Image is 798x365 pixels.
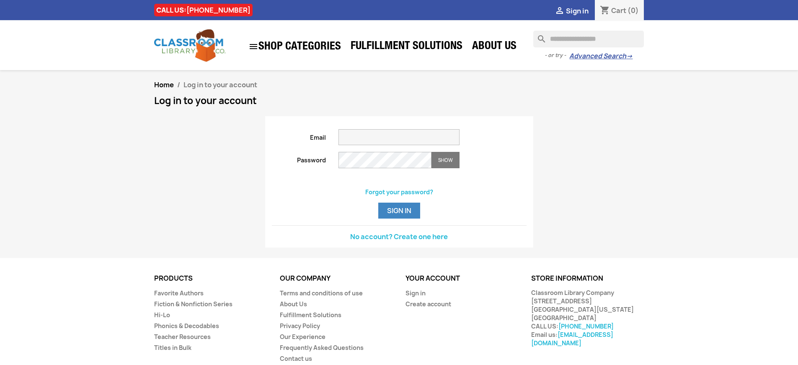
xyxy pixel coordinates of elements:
p: Our company [280,275,393,282]
a: Titles in Bulk [154,344,191,352]
a: Phonics & Decodables [154,322,219,330]
i: shopping_cart [600,6,610,16]
a: Fiction & Nonfiction Series [154,300,232,308]
a: About Us [280,300,307,308]
a:  Sign in [555,6,589,16]
span: - or try - [545,51,569,60]
i:  [248,42,258,52]
a: Sign in [405,289,426,297]
a: About Us [468,39,521,55]
span: Cart [611,6,626,15]
a: [PHONE_NUMBER] [186,5,251,15]
a: SHOP CATEGORIES [244,37,345,56]
a: Hi-Lo [154,311,170,319]
div: CALL US: [154,4,253,16]
a: Create account [405,300,451,308]
a: Frequently Asked Questions [280,344,364,352]
a: Favorite Authors [154,289,204,297]
p: Products [154,275,267,282]
span: → [626,52,633,60]
label: Email [266,129,333,142]
a: Advanced Search→ [569,52,633,60]
span: Sign in [566,6,589,16]
input: Search [533,31,644,47]
div: Classroom Library Company [STREET_ADDRESS] [GEOGRAPHIC_DATA][US_STATE] [GEOGRAPHIC_DATA] CALL US:... [531,289,644,347]
span: Log in to your account [183,80,257,89]
a: Contact us [280,355,312,362]
a: Fulfillment Solutions [280,311,341,319]
i:  [555,6,565,16]
a: No account? Create one here [350,232,448,241]
button: Sign in [378,203,420,219]
span: (0) [628,6,639,15]
a: [PHONE_NUMBER] [558,322,614,330]
a: Home [154,80,174,89]
a: Fulfillment Solutions [346,39,467,55]
a: Forgot your password? [365,188,433,196]
input: Password input [338,152,431,168]
img: Classroom Library Company [154,29,225,62]
button: Show [431,152,460,168]
a: Teacher Resources [154,333,211,341]
label: Password [266,152,333,164]
a: Our Experience [280,333,325,341]
i: search [533,31,543,41]
a: Your account [405,274,460,283]
a: Terms and conditions of use [280,289,363,297]
a: Privacy Policy [280,322,320,330]
a: [EMAIL_ADDRESS][DOMAIN_NAME] [531,331,613,347]
h1: Log in to your account [154,96,644,106]
p: Store information [531,275,644,282]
